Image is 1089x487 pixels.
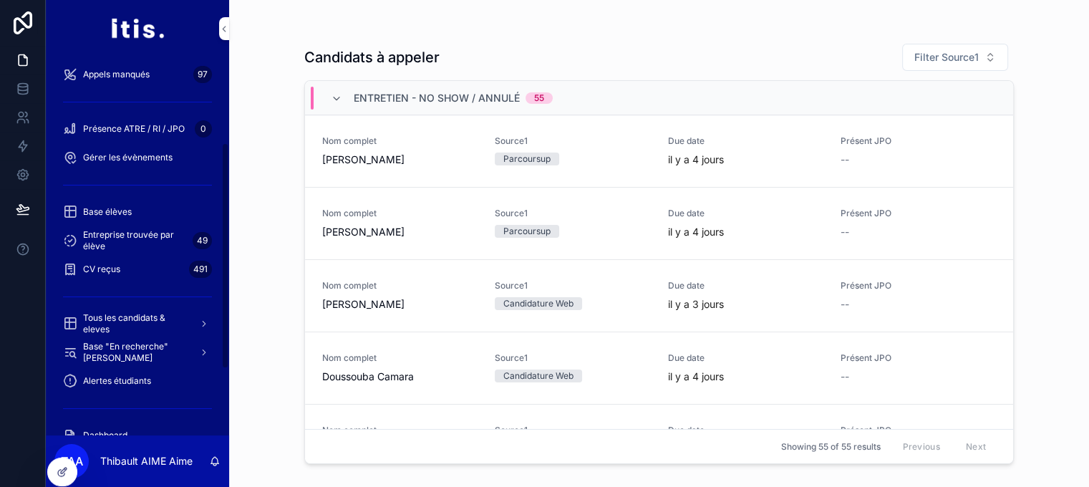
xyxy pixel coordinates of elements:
[495,352,650,364] span: Source1
[503,297,573,310] div: Candidature Web
[54,145,221,170] a: Gérer les évènements
[83,341,188,364] span: Base "En recherche" [PERSON_NAME]
[902,44,1008,71] button: Select Button
[322,208,478,219] span: Nom complet
[305,115,1013,188] a: Nom complet[PERSON_NAME]Source1ParcoursupDue dateil y a 4 joursPrésent JPO--
[83,430,127,441] span: Dashboard
[668,425,823,436] span: Due date
[914,50,979,64] span: Filter Source1
[54,116,221,142] a: Présence ATRE / RI / JPO0
[495,280,650,291] span: Source1
[322,225,478,239] span: [PERSON_NAME]
[54,62,221,87] a: Appels manqués97
[54,339,221,365] a: Base "En recherche" [PERSON_NAME]
[193,232,212,249] div: 49
[322,425,478,436] span: Nom complet
[61,453,83,470] span: TAA
[495,135,650,147] span: Source1
[322,153,478,167] span: [PERSON_NAME]
[322,297,478,312] span: [PERSON_NAME]
[668,297,724,312] p: il y a 3 jours
[83,264,120,275] span: CV reçus
[54,368,221,394] a: Alertes étudiants
[841,153,849,167] span: --
[503,153,551,165] div: Parcoursup
[503,370,573,382] div: Candidature Web
[841,135,996,147] span: Présent JPO
[54,256,221,282] a: CV reçus491
[495,208,650,219] span: Source1
[668,135,823,147] span: Due date
[841,425,996,436] span: Présent JPO
[841,280,996,291] span: Présent JPO
[668,370,724,384] p: il y a 4 jours
[322,135,478,147] span: Nom complet
[305,332,1013,405] a: Nom completDoussouba CamaraSource1Candidature WebDue dateil y a 4 joursPrésent JPO--
[54,199,221,225] a: Base élèves
[305,260,1013,332] a: Nom complet[PERSON_NAME]Source1Candidature WebDue dateil y a 3 joursPrésent JPO--
[841,225,849,239] span: --
[668,225,724,239] p: il y a 4 jours
[534,92,544,104] div: 55
[110,17,164,40] img: App logo
[54,311,221,337] a: Tous les candidats & eleves
[83,69,150,80] span: Appels manqués
[54,228,221,254] a: Entreprise trouvée par élève49
[322,280,478,291] span: Nom complet
[83,312,188,335] span: Tous les candidats & eleves
[305,188,1013,260] a: Nom complet[PERSON_NAME]Source1ParcoursupDue dateil y a 4 joursPrésent JPO--
[100,454,193,468] p: Thibault AIME Aime
[195,120,212,138] div: 0
[781,441,881,453] span: Showing 55 of 55 results
[668,153,724,167] p: il y a 4 jours
[841,352,996,364] span: Présent JPO
[46,57,229,435] div: scrollable content
[83,229,187,252] span: Entreprise trouvée par élève
[83,152,173,163] span: Gérer les évènements
[189,261,212,278] div: 491
[841,297,849,312] span: --
[503,225,551,238] div: Parcoursup
[668,352,823,364] span: Due date
[668,208,823,219] span: Due date
[304,47,440,67] h1: Candidats à appeler
[83,375,151,387] span: Alertes étudiants
[322,352,478,364] span: Nom complet
[83,206,132,218] span: Base élèves
[193,66,212,83] div: 97
[305,405,1013,477] a: Nom complet[PERSON_NAME]Source1Candidature WebDue dateil y a 3 joursPrésent JPO--
[668,280,823,291] span: Due date
[841,208,996,219] span: Présent JPO
[841,370,849,384] span: --
[354,91,520,105] span: Entretien - no show / annulé
[83,123,185,135] span: Présence ATRE / RI / JPO
[54,423,221,448] a: Dashboard
[322,370,478,384] span: Doussouba Camara
[495,425,650,436] span: Source1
